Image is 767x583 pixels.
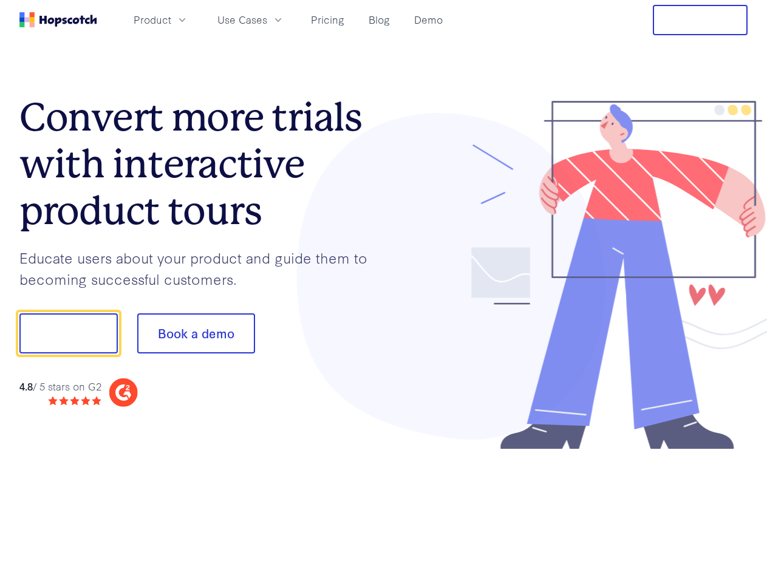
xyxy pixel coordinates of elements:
[306,10,349,30] a: Pricing
[217,12,267,27] span: Use Cases
[19,247,384,289] p: Educate users about your product and guide them to becoming successful customers.
[134,12,171,27] span: Product
[653,5,748,35] button: Free Trial
[19,379,101,394] div: / 5 stars on G2
[19,313,118,353] button: Show me!
[364,10,395,30] a: Blog
[210,10,291,30] button: Use Cases
[19,379,33,393] strong: 4.8
[126,10,196,30] button: Product
[19,94,384,234] h1: Convert more trials with interactive product tours
[137,313,255,353] button: Book a demo
[19,12,97,27] a: Home
[409,10,448,30] a: Demo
